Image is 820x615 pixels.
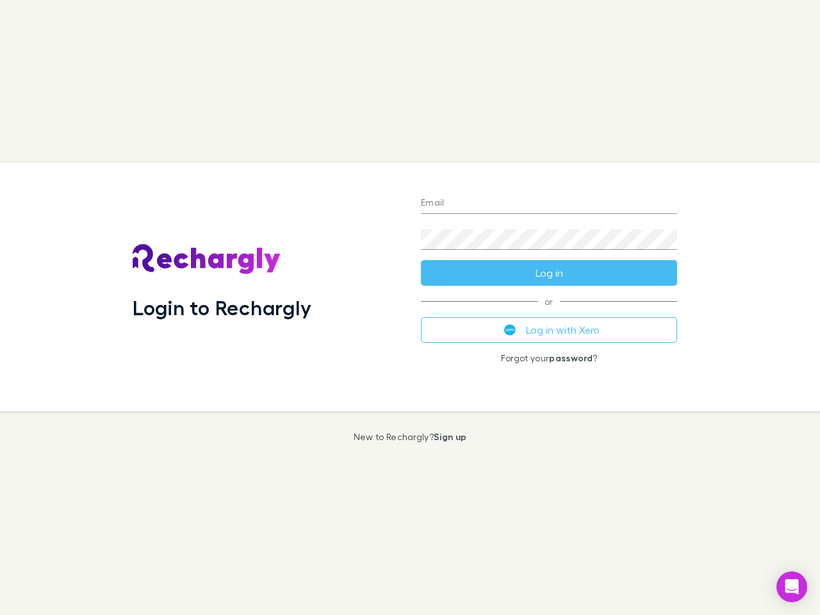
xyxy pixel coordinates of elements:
img: Rechargly's Logo [133,244,281,275]
div: Open Intercom Messenger [776,571,807,602]
a: Sign up [434,431,466,442]
span: or [421,301,677,302]
button: Log in [421,260,677,286]
p: Forgot your ? [421,353,677,363]
h1: Login to Rechargly [133,295,311,320]
img: Xero's logo [504,324,516,336]
p: New to Rechargly? [354,432,467,442]
button: Log in with Xero [421,317,677,343]
a: password [549,352,593,363]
